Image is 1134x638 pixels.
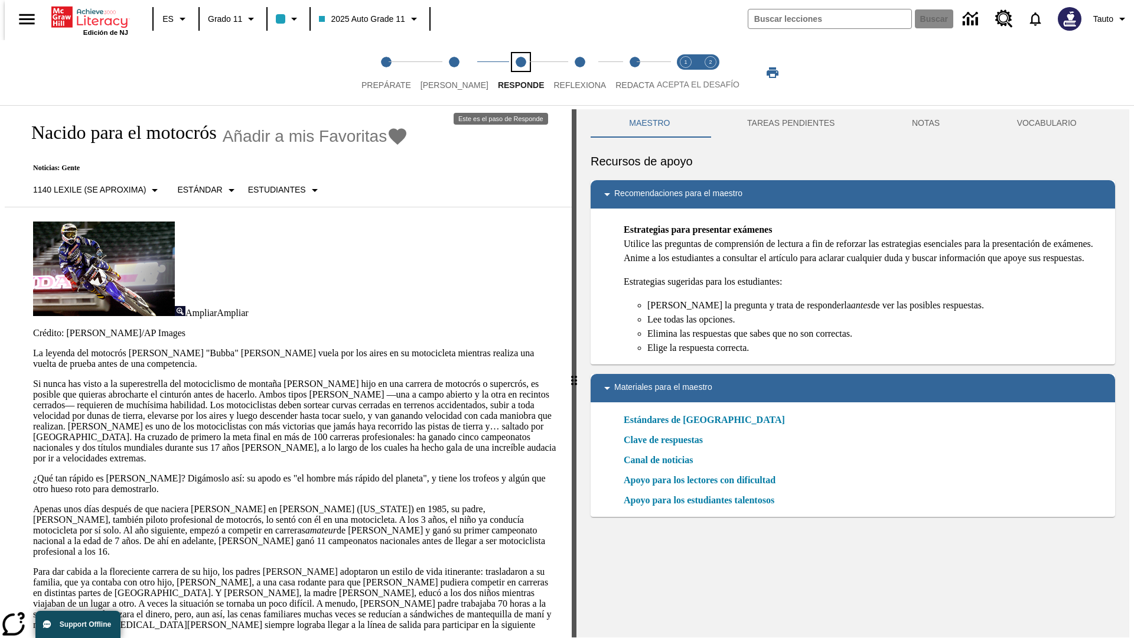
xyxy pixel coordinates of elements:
img: El corredor de motocrós James Stewart vuela por los aires en su motocicleta de montaña. [33,222,175,316]
div: Instructional Panel Tabs [591,109,1115,138]
button: Maestro [591,109,709,138]
li: Elimina las respuestas que sabes que no son correctas. [647,327,1106,341]
span: Ampliar [217,308,248,318]
a: Estándares de [GEOGRAPHIC_DATA] [624,413,792,427]
div: activity [576,109,1129,637]
p: Utilice las preguntas de comprensión de lectura a fin de reforzar las estrategias esenciales para... [624,223,1106,265]
button: Acepta el desafío contesta step 2 of 2 [693,40,728,105]
p: Crédito: [PERSON_NAME]/AP Images [33,328,558,338]
p: Estrategias sugeridas para los estudiantes: [624,275,1106,289]
button: Responde step 3 of 5 [488,40,554,105]
p: Estándar [177,184,222,196]
span: Grado 11 [208,13,242,25]
a: Apoyo para los estudiantes talentosos [624,493,781,507]
span: Reflexiona [553,80,606,90]
button: Prepárate step 1 of 5 [352,40,421,105]
em: antes [851,300,871,310]
button: Escoja un nuevo avatar [1051,4,1089,34]
button: Support Offline [35,611,120,638]
input: Buscar campo [748,9,911,28]
p: 1140 Lexile (Se aproxima) [33,184,146,196]
div: Este es el paso de Responde [454,113,548,125]
li: Lee todas las opciones. [647,313,1106,327]
button: Seleccione Lexile, 1140 Lexile (Se aproxima) [28,180,167,201]
span: ACEPTA EL DESAFÍO [657,80,739,89]
li: [PERSON_NAME] la pregunta y trata de responderla de ver las posibles respuestas. [647,298,1106,313]
a: Centro de recursos, Se abrirá en una pestaña nueva. [988,3,1020,35]
a: Clave de respuestas, Se abrirá en una nueva ventana o pestaña [624,433,703,447]
h6: Recursos de apoyo [591,152,1115,171]
a: Notificaciones [1020,4,1051,34]
button: Acepta el desafío lee step 1 of 2 [669,40,703,105]
span: ES [162,13,174,25]
button: Clase: 2025 Auto Grade 11, Selecciona una clase [314,8,425,30]
p: Si nunca has visto a la superestrella del motociclismo de montaña [PERSON_NAME] hijo en una carre... [33,379,558,464]
button: Añadir a mis Favoritas - Nacido para el motocrós [223,126,409,147]
button: Lenguaje: ES, Selecciona un idioma [157,8,195,30]
span: Redacta [615,80,654,90]
button: Imprimir [754,62,791,83]
span: Support Offline [60,620,111,629]
img: Ampliar [175,306,185,316]
p: Noticias: Gente [19,164,408,172]
strong: Estrategias para presentar exámenes [624,224,772,235]
span: Tauto [1093,13,1113,25]
button: Tipo de apoyo, Estándar [172,180,243,201]
button: Abrir el menú lateral [9,2,44,37]
button: Grado: Grado 11, Elige un grado [203,8,263,30]
text: 2 [709,59,712,65]
span: Ampliar [185,308,217,318]
span: [PERSON_NAME] [421,80,488,90]
em: amateur [305,525,337,535]
button: NOTAS [874,109,979,138]
img: Avatar [1058,7,1081,31]
button: Perfil/Configuración [1089,8,1134,30]
button: Reflexiona step 4 of 5 [544,40,615,105]
div: Portada [51,4,128,36]
div: reading [5,109,572,632]
h1: Nacido para el motocrós [19,122,217,144]
text: 1 [684,59,687,65]
button: Redacta step 5 of 5 [606,40,664,105]
button: Seleccionar estudiante [243,180,327,201]
li: Elige la respuesta correcta. [647,341,1106,355]
p: Recomendaciones para el maestro [614,187,742,201]
span: Responde [498,80,545,90]
span: Prepárate [361,80,411,90]
p: Materiales para el maestro [614,381,712,395]
button: VOCABULARIO [978,109,1115,138]
span: 2025 Auto Grade 11 [319,13,405,25]
div: Materiales para el maestro [591,374,1115,402]
span: Edición de NJ [83,29,128,36]
span: Añadir a mis Favoritas [223,127,387,146]
button: TAREAS PENDIENTES [709,109,874,138]
a: Canal de noticias, Se abrirá en una nueva ventana o pestaña [624,453,693,467]
button: Lee step 2 of 5 [411,40,498,105]
div: Pulsa la tecla de intro o la barra espaciadora y luego presiona las flechas de derecha e izquierd... [572,109,576,637]
div: Recomendaciones para el maestro [591,180,1115,209]
a: Apoyo para los lectores con dificultad [624,473,783,487]
p: Apenas unos días después de que naciera [PERSON_NAME] en [PERSON_NAME] ([US_STATE]) en 1985, su p... [33,504,558,557]
p: ¿Qué tan rápido es [PERSON_NAME]? Digámoslo así: su apodo es "el hombre más rápido del planeta", ... [33,473,558,494]
p: La leyenda del motocrós [PERSON_NAME] "Bubba" [PERSON_NAME] vuela por los aires en su motocicleta... [33,348,558,369]
p: Estudiantes [248,184,306,196]
button: El color de la clase es azul claro. Cambiar el color de la clase. [271,8,306,30]
a: Centro de información [956,3,988,35]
